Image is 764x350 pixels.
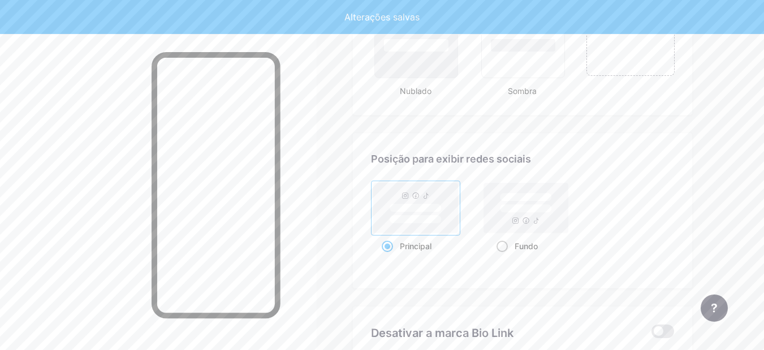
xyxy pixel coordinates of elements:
font: Nublado [400,86,431,96]
font: Posição para exibir redes sociais [371,153,531,165]
font: Principal [400,241,431,251]
font: Alterações salvas [344,11,420,23]
font: Desativar a marca Bio Link [371,326,513,340]
font: Fundo [515,241,538,251]
font: Sombra [508,86,537,96]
